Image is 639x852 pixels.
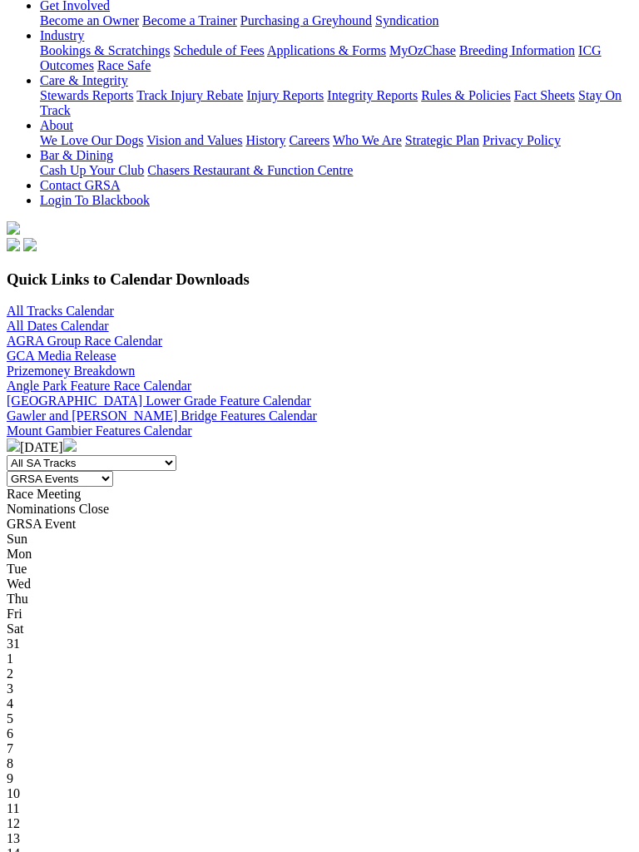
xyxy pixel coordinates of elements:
[142,13,237,27] a: Become a Trainer
[459,43,575,57] a: Breeding Information
[146,133,242,147] a: Vision and Values
[7,517,632,532] div: GRSA Event
[40,163,632,178] div: Bar & Dining
[63,438,77,452] img: chevron-right-pager-white.svg
[40,88,622,117] a: Stay On Track
[40,88,133,102] a: Stewards Reports
[240,13,372,27] a: Purchasing a Greyhound
[7,349,116,363] a: GCA Media Release
[136,88,243,102] a: Track Injury Rebate
[40,28,84,42] a: Industry
[267,43,386,57] a: Applications & Forms
[289,133,329,147] a: Careers
[40,73,128,87] a: Care & Integrity
[7,319,109,333] a: All Dates Calendar
[7,801,19,815] span: 11
[40,43,632,73] div: Industry
[246,88,324,102] a: Injury Reports
[40,193,150,207] a: Login To Blackbook
[7,592,632,607] div: Thu
[7,771,13,785] span: 9
[7,409,317,423] a: Gawler and [PERSON_NAME] Bridge Features Calendar
[7,438,632,455] div: [DATE]
[7,786,20,800] span: 10
[40,43,170,57] a: Bookings & Scratchings
[7,487,632,502] div: Race Meeting
[405,133,479,147] a: Strategic Plan
[40,133,143,147] a: We Love Our Dogs
[40,13,632,28] div: Get Involved
[7,726,13,741] span: 6
[7,577,632,592] div: Wed
[7,637,20,651] span: 31
[7,379,191,393] a: Angle Park Feature Race Calendar
[7,562,632,577] div: Tue
[40,178,120,192] a: Contact GRSA
[7,622,632,637] div: Sat
[40,13,139,27] a: Become an Owner
[514,88,575,102] a: Fact Sheets
[40,43,602,72] a: ICG Outcomes
[7,270,632,289] h3: Quick Links to Calendar Downloads
[7,816,20,830] span: 12
[7,334,162,348] a: AGRA Group Race Calendar
[7,651,13,666] span: 1
[245,133,285,147] a: History
[7,696,13,711] span: 4
[421,88,511,102] a: Rules & Policies
[40,88,632,118] div: Care & Integrity
[7,547,632,562] div: Mon
[7,394,311,408] a: [GEOGRAPHIC_DATA] Lower Grade Feature Calendar
[389,43,456,57] a: MyOzChase
[7,741,13,755] span: 7
[7,711,13,726] span: 5
[7,364,135,378] a: Prizemoney Breakdown
[40,133,632,148] div: About
[23,238,37,251] img: twitter.svg
[7,681,13,696] span: 3
[327,88,418,102] a: Integrity Reports
[7,221,20,235] img: logo-grsa-white.png
[7,424,192,438] a: Mount Gambier Features Calendar
[7,438,20,452] img: chevron-left-pager-white.svg
[7,304,114,318] a: All Tracks Calendar
[7,666,13,681] span: 2
[7,756,13,770] span: 8
[7,831,20,845] span: 13
[7,607,632,622] div: Fri
[375,13,438,27] a: Syndication
[483,133,561,147] a: Privacy Policy
[97,58,151,72] a: Race Safe
[7,238,20,251] img: facebook.svg
[333,133,402,147] a: Who We Are
[40,118,73,132] a: About
[147,163,353,177] a: Chasers Restaurant & Function Centre
[40,148,113,162] a: Bar & Dining
[40,163,144,177] a: Cash Up Your Club
[7,502,632,517] div: Nominations Close
[7,532,632,547] div: Sun
[173,43,264,57] a: Schedule of Fees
